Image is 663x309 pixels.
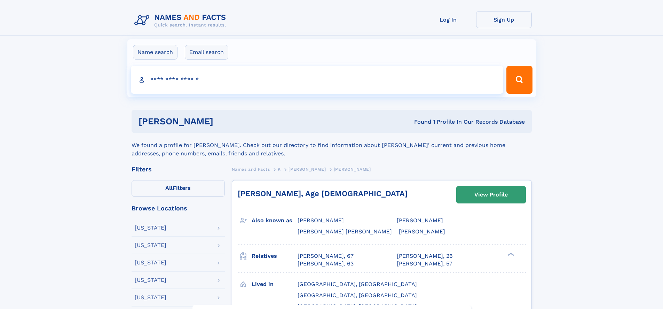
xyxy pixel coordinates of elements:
[132,133,532,158] div: We found a profile for [PERSON_NAME]. Check out our directory to find information about [PERSON_N...
[506,66,532,94] button: Search Button
[135,225,166,231] div: [US_STATE]
[133,45,177,60] label: Name search
[314,118,525,126] div: Found 1 Profile In Our Records Database
[185,45,228,60] label: Email search
[135,242,166,248] div: [US_STATE]
[232,165,270,173] a: Names and Facts
[298,292,417,299] span: [GEOGRAPHIC_DATA], [GEOGRAPHIC_DATA]
[132,166,225,172] div: Filters
[474,187,508,203] div: View Profile
[135,277,166,283] div: [US_STATE]
[399,228,445,235] span: [PERSON_NAME]
[139,117,314,126] h1: [PERSON_NAME]
[334,167,371,172] span: [PERSON_NAME]
[298,260,354,268] a: [PERSON_NAME], 63
[165,185,173,191] span: All
[397,260,452,268] a: [PERSON_NAME], 57
[135,260,166,265] div: [US_STATE]
[298,281,417,287] span: [GEOGRAPHIC_DATA], [GEOGRAPHIC_DATA]
[132,180,225,197] label: Filters
[278,165,281,173] a: K
[252,215,298,226] h3: Also known as
[298,228,392,235] span: [PERSON_NAME] [PERSON_NAME]
[289,165,326,173] a: [PERSON_NAME]
[298,217,344,224] span: [PERSON_NAME]
[131,66,504,94] input: search input
[132,11,232,30] img: Logo Names and Facts
[298,252,354,260] a: [PERSON_NAME], 67
[506,252,514,256] div: ❯
[135,295,166,300] div: [US_STATE]
[252,250,298,262] h3: Relatives
[476,11,532,28] a: Sign Up
[238,189,408,198] a: [PERSON_NAME], Age [DEMOGRAPHIC_DATA]
[289,167,326,172] span: [PERSON_NAME]
[278,167,281,172] span: K
[132,205,225,211] div: Browse Locations
[457,186,526,203] a: View Profile
[397,252,453,260] a: [PERSON_NAME], 26
[397,217,443,224] span: [PERSON_NAME]
[252,278,298,290] h3: Lived in
[420,11,476,28] a: Log In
